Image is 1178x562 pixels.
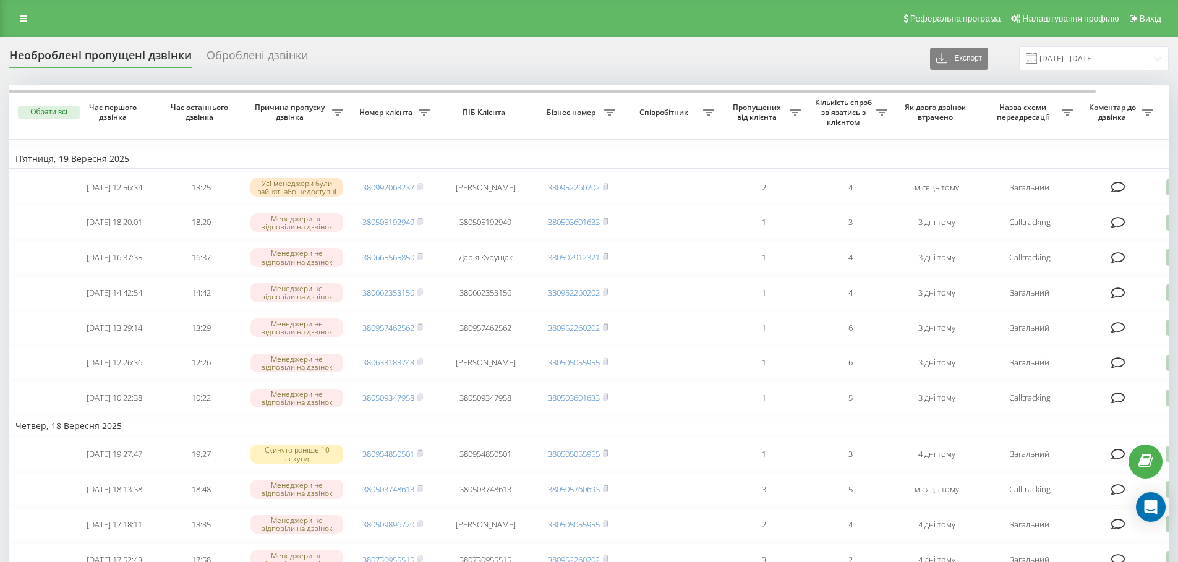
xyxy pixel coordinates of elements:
[71,241,158,274] td: [DATE] 16:37:35
[894,276,980,309] td: 3 дні тому
[894,381,980,414] td: 3 дні тому
[894,171,980,204] td: місяць тому
[980,206,1079,239] td: Calltracking
[807,473,894,506] td: 5
[71,381,158,414] td: [DATE] 10:22:38
[807,381,894,414] td: 5
[436,473,535,506] td: 380503748613
[18,106,80,119] button: Обрати всі
[720,508,807,541] td: 2
[548,448,600,459] a: 380505055955
[250,103,332,122] span: Причина пропуску дзвінка
[980,508,1079,541] td: Загальний
[980,171,1079,204] td: Загальний
[158,241,244,274] td: 16:37
[1022,14,1119,23] span: Налаштування профілю
[548,182,600,193] a: 380952260202
[720,312,807,344] td: 1
[910,14,1001,23] span: Реферальна програма
[813,98,876,127] span: Кількість спроб зв'язатись з клієнтом
[362,287,414,298] a: 380662353156
[720,473,807,506] td: 3
[362,182,414,193] a: 380992068237
[362,483,414,495] a: 380503748613
[250,515,343,534] div: Менеджери не відповіли на дзвінок
[628,108,703,117] span: Співробітник
[548,392,600,403] a: 380503601633
[9,49,192,68] div: Необроблені пропущені дзвінки
[894,241,980,274] td: 3 дні тому
[807,312,894,344] td: 6
[250,283,343,302] div: Менеджери не відповіли на дзвінок
[720,241,807,274] td: 1
[980,312,1079,344] td: Загальний
[362,519,414,530] a: 380509896720
[807,206,894,239] td: 3
[548,519,600,530] a: 380505055955
[362,216,414,228] a: 380505192949
[807,438,894,470] td: 3
[807,508,894,541] td: 4
[158,508,244,541] td: 18:35
[720,381,807,414] td: 1
[71,171,158,204] td: [DATE] 12:56:34
[930,48,988,70] button: Експорт
[548,357,600,368] a: 380505055955
[436,508,535,541] td: [PERSON_NAME]
[807,347,894,380] td: 6
[250,480,343,498] div: Менеджери не відповіли на дзвінок
[168,103,234,122] span: Час останнього дзвінка
[436,241,535,274] td: Дар'я Курущак
[250,213,343,232] div: Менеджери не відповіли на дзвінок
[720,276,807,309] td: 1
[720,206,807,239] td: 1
[250,248,343,266] div: Менеджери не відповіли на дзвінок
[71,473,158,506] td: [DATE] 18:13:38
[81,103,148,122] span: Час першого дзвінка
[71,206,158,239] td: [DATE] 18:20:01
[362,322,414,333] a: 380957462562
[548,287,600,298] a: 380952260202
[250,178,343,197] div: Усі менеджери були зайняті або недоступні
[71,312,158,344] td: [DATE] 13:29:14
[71,508,158,541] td: [DATE] 17:18:11
[894,312,980,344] td: 3 дні тому
[980,347,1079,380] td: Загальний
[720,347,807,380] td: 1
[158,206,244,239] td: 18:20
[71,438,158,470] td: [DATE] 19:27:47
[807,276,894,309] td: 4
[158,171,244,204] td: 18:25
[158,276,244,309] td: 14:42
[720,438,807,470] td: 1
[71,276,158,309] td: [DATE] 14:42:54
[158,312,244,344] td: 13:29
[720,171,807,204] td: 2
[980,381,1079,414] td: Calltracking
[362,357,414,368] a: 380638188743
[980,438,1079,470] td: Загальний
[986,103,1062,122] span: Назва схеми переадресації
[727,103,790,122] span: Пропущених від клієнта
[250,445,343,463] div: Скинуто раніше 10 секунд
[548,216,600,228] a: 380503601633
[436,347,535,380] td: [PERSON_NAME]
[807,171,894,204] td: 4
[158,381,244,414] td: 10:22
[158,473,244,506] td: 18:48
[71,347,158,380] td: [DATE] 12:26:36
[548,483,600,495] a: 380505760693
[903,103,970,122] span: Як довго дзвінок втрачено
[436,381,535,414] td: 380509347958
[980,276,1079,309] td: Загальний
[250,354,343,372] div: Менеджери не відповіли на дзвінок
[1140,14,1161,23] span: Вихід
[541,108,604,117] span: Бізнес номер
[980,473,1079,506] td: Calltracking
[807,241,894,274] td: 4
[158,347,244,380] td: 12:26
[1136,492,1166,522] div: Open Intercom Messenger
[1085,103,1142,122] span: Коментар до дзвінка
[894,347,980,380] td: 3 дні тому
[894,508,980,541] td: 4 дні тому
